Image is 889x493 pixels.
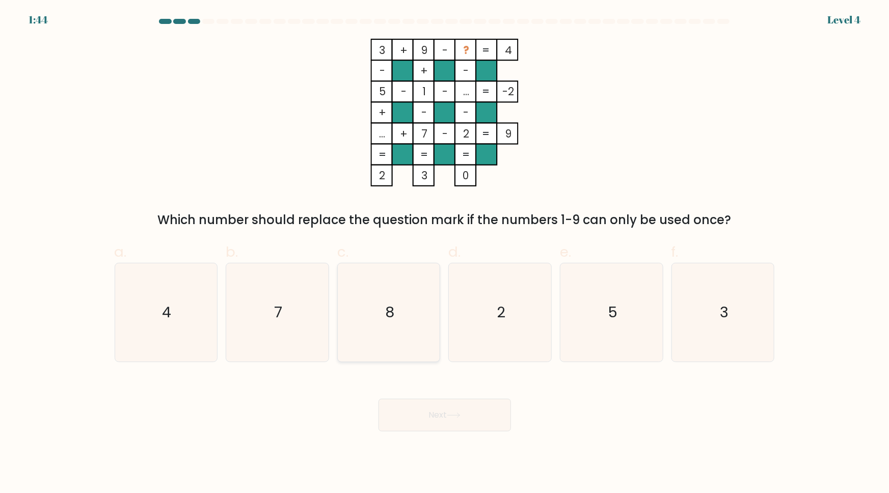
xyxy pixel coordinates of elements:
[115,242,127,262] span: a.
[671,242,679,262] span: f.
[422,84,426,99] tspan: 1
[442,43,448,58] tspan: -
[463,84,469,99] tspan: ...
[482,126,490,141] tspan: =
[463,105,469,120] tspan: -
[400,126,408,141] tspan: +
[379,43,385,58] tspan: 3
[379,147,386,162] tspan: =
[503,84,515,99] tspan: -2
[385,302,394,322] text: 8
[29,12,48,28] div: 1:44
[379,126,385,141] tspan: ...
[421,126,427,141] tspan: 7
[442,84,448,99] tspan: -
[163,302,172,322] text: 4
[827,12,860,28] div: Level 4
[505,43,512,58] tspan: 4
[462,147,470,162] tspan: =
[560,242,571,262] span: e.
[482,84,490,99] tspan: =
[505,126,512,141] tspan: 9
[420,63,428,78] tspan: +
[379,84,386,99] tspan: 5
[401,84,407,99] tspan: -
[274,302,282,322] text: 7
[226,242,238,262] span: b.
[463,126,469,141] tspan: 2
[379,105,386,120] tspan: +
[463,169,469,183] tspan: 0
[421,169,427,183] tspan: 3
[379,399,511,431] button: Next
[121,211,769,229] div: Which number should replace the question mark if the numbers 1-9 can only be used once?
[420,147,428,162] tspan: =
[421,105,427,120] tspan: -
[608,302,617,322] text: 5
[463,63,469,78] tspan: -
[337,242,348,262] span: c.
[400,43,408,58] tspan: +
[442,126,448,141] tspan: -
[421,43,427,58] tspan: 9
[379,169,385,183] tspan: 2
[448,242,461,262] span: d.
[497,302,505,322] text: 2
[380,63,385,78] tspan: -
[482,43,490,58] tspan: =
[463,43,469,58] tspan: ?
[720,302,729,322] text: 3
